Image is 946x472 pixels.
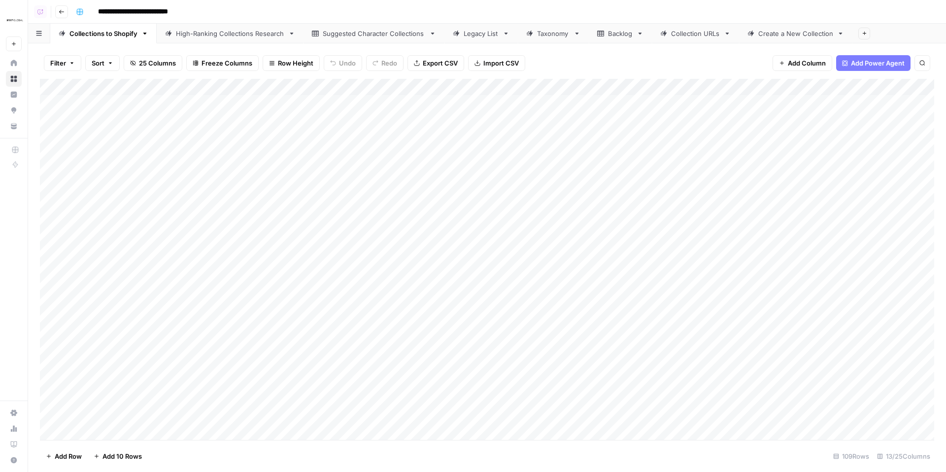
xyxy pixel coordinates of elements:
[829,448,873,464] div: 109 Rows
[6,118,22,134] a: Your Data
[608,29,633,38] div: Backlog
[304,24,444,43] a: Suggested Character Collections
[323,29,425,38] div: Suggested Character Collections
[157,24,304,43] a: High-Ranking Collections Research
[407,55,464,71] button: Export CSV
[464,29,499,38] div: Legacy List
[176,29,284,38] div: High-Ranking Collections Research
[6,102,22,118] a: Opportunities
[202,58,252,68] span: Freeze Columns
[739,24,852,43] a: Create a New Collection
[589,24,652,43] a: Backlog
[69,29,137,38] div: Collections to Shopify
[88,448,148,464] button: Add 10 Rows
[6,437,22,452] a: Learning Hub
[6,452,22,468] button: Help + Support
[468,55,525,71] button: Import CSV
[652,24,739,43] a: Collection URLs
[50,58,66,68] span: Filter
[55,451,82,461] span: Add Row
[483,58,519,68] span: Import CSV
[44,55,81,71] button: Filter
[6,421,22,437] a: Usage
[444,24,518,43] a: Legacy List
[6,11,24,29] img: WHP Global Logo
[124,55,182,71] button: 25 Columns
[92,58,104,68] span: Sort
[40,448,88,464] button: Add Row
[537,29,570,38] div: Taxonomy
[6,405,22,421] a: Settings
[518,24,589,43] a: Taxonomy
[6,8,22,33] button: Workspace: WHP Global
[6,71,22,87] a: Browse
[773,55,832,71] button: Add Column
[836,55,911,71] button: Add Power Agent
[85,55,120,71] button: Sort
[263,55,320,71] button: Row Height
[324,55,362,71] button: Undo
[788,58,826,68] span: Add Column
[278,58,313,68] span: Row Height
[186,55,259,71] button: Freeze Columns
[6,87,22,102] a: Insights
[366,55,404,71] button: Redo
[873,448,934,464] div: 13/25 Columns
[139,58,176,68] span: 25 Columns
[423,58,458,68] span: Export CSV
[6,55,22,71] a: Home
[50,24,157,43] a: Collections to Shopify
[339,58,356,68] span: Undo
[671,29,720,38] div: Collection URLs
[381,58,397,68] span: Redo
[851,58,905,68] span: Add Power Agent
[102,451,142,461] span: Add 10 Rows
[758,29,833,38] div: Create a New Collection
